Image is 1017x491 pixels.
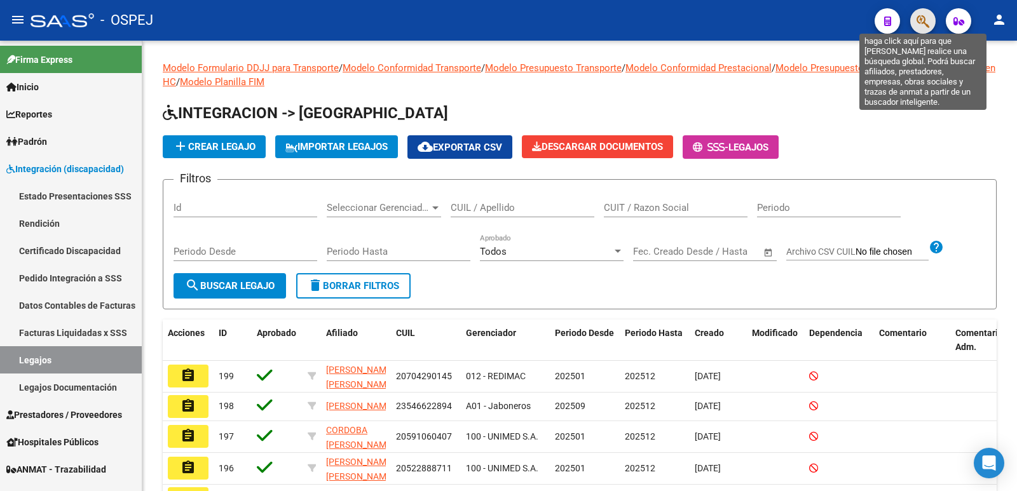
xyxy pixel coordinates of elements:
[6,408,122,422] span: Prestadores / Proveedores
[396,371,452,381] span: 20704290145
[308,280,399,292] span: Borrar Filtros
[219,431,234,441] span: 197
[625,431,655,441] span: 202512
[974,448,1004,478] div: Open Intercom Messenger
[728,142,768,153] span: Legajos
[326,328,358,338] span: Afiliado
[625,401,655,411] span: 202512
[257,328,296,338] span: Aprobado
[285,141,388,152] span: IMPORTAR LEGAJOS
[695,431,721,441] span: [DATE]
[168,328,205,338] span: Acciones
[163,104,448,122] span: INTEGRACION -> [GEOGRAPHIC_DATA]
[252,319,303,361] datatable-header-cell: Aprobado
[804,319,874,361] datatable-header-cell: Dependencia
[555,401,585,411] span: 202509
[695,371,721,381] span: [DATE]
[174,273,286,299] button: Buscar Legajo
[163,319,214,361] datatable-header-cell: Acciones
[955,328,1003,353] span: Comentario Adm.
[6,80,39,94] span: Inicio
[321,319,391,361] datatable-header-cell: Afiliado
[480,246,507,257] span: Todos
[181,428,196,443] mat-icon: assignment
[296,273,411,299] button: Borrar Filtros
[550,319,620,361] datatable-header-cell: Periodo Desde
[6,53,72,67] span: Firma Express
[396,463,452,473] span: 20522888711
[173,138,188,154] mat-icon: add
[308,278,323,293] mat-icon: delete
[775,62,920,74] a: Modelo Presupuesto Prestacional
[163,62,339,74] a: Modelo Formulario DDJJ para Transporte
[485,62,622,74] a: Modelo Presupuesto Transporte
[100,6,153,34] span: - OSPEJ
[690,319,747,361] datatable-header-cell: Creado
[6,135,47,149] span: Padrón
[327,202,430,213] span: Seleccionar Gerenciador
[181,368,196,383] mat-icon: assignment
[695,328,724,338] span: Creado
[418,139,433,154] mat-icon: cloud_download
[326,401,394,411] span: [PERSON_NAME]
[633,246,685,257] input: Fecha inicio
[343,62,481,74] a: Modelo Conformidad Transporte
[219,401,234,411] span: 198
[326,457,394,481] span: [PERSON_NAME] [PERSON_NAME]
[752,328,798,338] span: Modificado
[185,280,275,292] span: Buscar Legajo
[625,371,655,381] span: 202512
[747,319,804,361] datatable-header-cell: Modificado
[466,463,538,473] span: 100 - UNIMED S.A.
[522,135,673,158] button: Descargar Documentos
[992,12,1007,27] mat-icon: person
[532,141,663,152] span: Descargar Documentos
[219,371,234,381] span: 199
[174,170,217,187] h3: Filtros
[625,328,683,338] span: Periodo Hasta
[856,246,929,258] input: Archivo CSV CUIL
[391,319,461,361] datatable-header-cell: CUIL
[879,328,927,338] span: Comentario
[466,328,516,338] span: Gerenciador
[396,328,415,338] span: CUIL
[695,463,721,473] span: [DATE]
[555,371,585,381] span: 202501
[185,278,200,293] mat-icon: search
[461,319,550,361] datatable-header-cell: Gerenciador
[181,460,196,475] mat-icon: assignment
[625,463,655,473] span: 202512
[695,401,721,411] span: [DATE]
[466,371,526,381] span: 012 - REDIMAC
[625,62,772,74] a: Modelo Conformidad Prestacional
[696,246,758,257] input: Fecha fin
[874,319,950,361] datatable-header-cell: Comentario
[620,319,690,361] datatable-header-cell: Periodo Hasta
[6,462,106,476] span: ANMAT - Trazabilidad
[180,76,264,88] a: Modelo Planilla FIM
[326,425,394,450] span: CORDOBA [PERSON_NAME]
[418,142,502,153] span: Exportar CSV
[181,398,196,414] mat-icon: assignment
[214,319,252,361] datatable-header-cell: ID
[929,239,944,255] mat-icon: help
[555,431,585,441] span: 202501
[10,12,25,27] mat-icon: menu
[693,142,728,153] span: -
[275,135,398,158] button: IMPORTAR LEGAJOS
[786,246,856,257] span: Archivo CSV CUIL
[761,245,776,260] button: Open calendar
[466,401,531,411] span: A01 - Jaboneros
[555,328,614,338] span: Periodo Desde
[6,435,99,449] span: Hospitales Públicos
[173,141,256,152] span: Crear Legajo
[683,135,779,159] button: -Legajos
[6,162,124,176] span: Integración (discapacidad)
[219,463,234,473] span: 196
[396,401,452,411] span: 23546622894
[466,431,538,441] span: 100 - UNIMED S.A.
[555,463,585,473] span: 202501
[407,135,512,159] button: Exportar CSV
[396,431,452,441] span: 20591060407
[326,365,394,389] span: [PERSON_NAME] [PERSON_NAME]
